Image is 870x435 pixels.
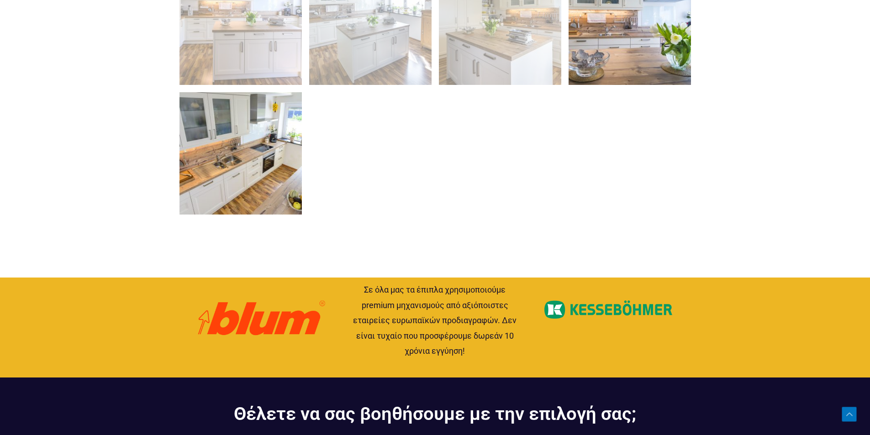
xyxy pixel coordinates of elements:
img: Agonda κουζίνα [179,92,302,215]
h2: Θέλετε να σας βοηθήσουμε με την επιλογή σας; [179,405,691,423]
p: Σε όλα μας τα έπιπλα χρησιμοποιούμε premium μηχανισμούς από αξιόποιστες εταιρείες ευρωπαϊκών προδ... [353,282,517,358]
img: Μηχανισμοί BLUM [198,300,326,335]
